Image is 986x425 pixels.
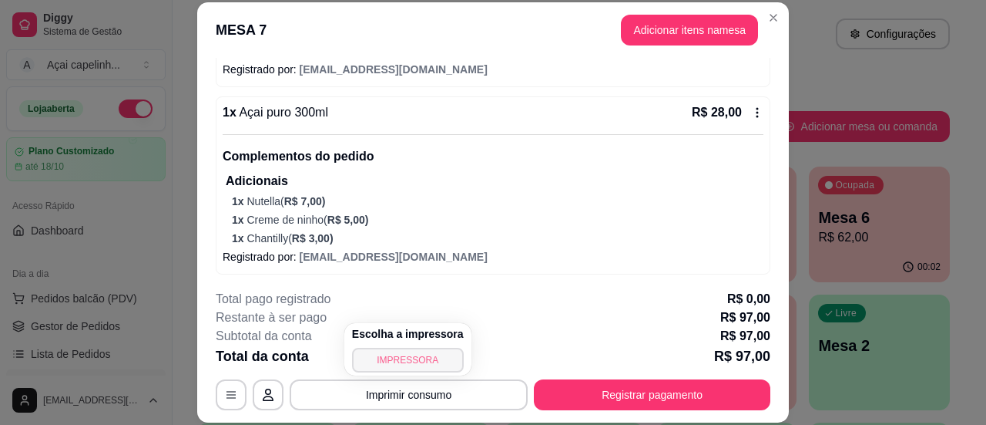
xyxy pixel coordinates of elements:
span: R$ 3,00 ) [292,45,334,57]
button: Imprimir consumo [290,379,528,410]
header: MESA 7 [197,2,789,58]
p: R$ 0,00 [727,290,770,309]
p: Total da conta [216,346,309,367]
span: 1 x [232,195,246,207]
p: Registrado por: [223,249,763,265]
span: R$ 3,00 ) [292,232,334,245]
button: Registrar pagamento [534,379,770,410]
span: 1 x [232,232,246,245]
span: [EMAIL_ADDRESS][DOMAIN_NAME] [300,251,488,263]
span: [EMAIL_ADDRESS][DOMAIN_NAME] [300,63,488,76]
h4: Escolha a impressora [352,326,464,342]
button: IMPRESSORA [352,348,464,373]
p: Registrado por: [223,62,763,77]
span: 1 x [232,45,246,57]
p: 1 x [223,103,328,122]
span: Açai puro 300ml [236,106,328,119]
button: Adicionar itens namesa [621,15,758,46]
p: Complementos do pedido [223,147,763,166]
p: Total pago registrado [216,290,330,309]
p: Adicionais [226,172,763,191]
p: Nutella ( [232,194,763,209]
p: R$ 97,00 [714,346,770,367]
p: Subtotal da conta [216,327,312,346]
span: R$ 5,00 ) [327,214,369,226]
span: R$ 7,00 ) [284,195,326,207]
p: Creme de ninho ( [232,212,763,228]
p: Chantilly ( [232,231,763,246]
p: R$ 97,00 [720,309,770,327]
p: R$ 97,00 [720,327,770,346]
span: 1 x [232,214,246,226]
button: Close [761,5,786,30]
p: R$ 28,00 [692,103,742,122]
p: Restante à ser pago [216,309,327,327]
